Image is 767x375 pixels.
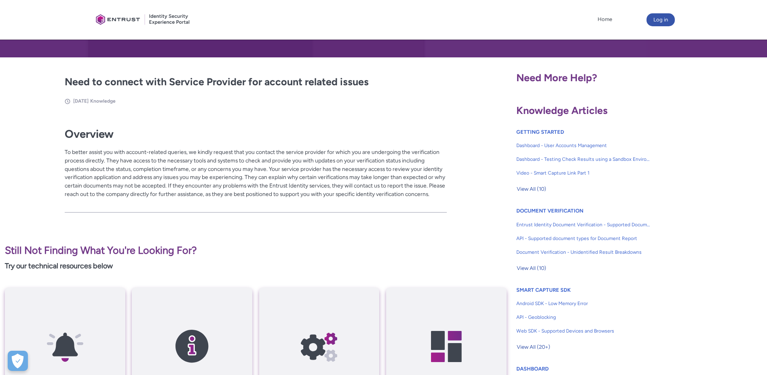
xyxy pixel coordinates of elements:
[516,166,651,180] a: Video - Smart Capture Link Part 1
[5,261,507,272] p: Try our technical resources below
[65,74,447,90] h2: Need to connect with Service Provider for account related issues
[596,13,614,25] a: Home
[516,221,651,228] span: Entrust Identity Document Verification - Supported Document type and size
[516,139,651,152] a: Dashboard - User Accounts Management
[516,183,547,196] button: View All (10)
[516,287,571,293] a: SMART CAPTURE SDK
[516,232,651,245] a: API - Supported document types for Document Report
[516,129,564,135] a: GETTING STARTED
[516,324,651,338] a: Web SDK - Supported Devices and Browsers
[65,148,447,206] p: To better assist you with account-related queries, we kindly request that you contact the service...
[73,98,89,104] span: [DATE]
[90,97,116,105] li: Knowledge
[516,262,547,275] button: View All (10)
[517,183,546,195] span: View All (10)
[516,218,651,232] a: Entrust Identity Document Verification - Supported Document type and size
[647,13,675,26] button: Log in
[516,152,651,166] a: Dashboard - Testing Check Results using a Sandbox Environment
[516,314,651,321] span: API - Geoblocking
[65,127,447,141] h1: Overview
[5,243,507,258] p: Still Not Finding What You're Looking For?
[516,72,597,84] span: Need More Help?
[517,262,546,274] span: View All (10)
[516,297,651,310] a: Android SDK - Low Memory Error
[516,366,549,372] a: DASHBOARD
[516,169,651,177] span: Video - Smart Capture Link Part 1
[516,142,651,149] span: Dashboard - User Accounts Management
[516,249,651,256] span: Document Verification - Unidentified Result Breakdowns
[516,310,651,324] a: API - Geoblocking
[516,327,651,335] span: Web SDK - Supported Devices and Browsers
[8,351,28,371] button: Open Preferences
[516,300,651,307] span: Android SDK - Low Memory Error
[516,341,551,354] button: View All (20+)
[516,235,651,242] span: API - Supported document types for Document Report
[516,156,651,163] span: Dashboard - Testing Check Results using a Sandbox Environment
[516,208,583,214] a: DOCUMENT VERIFICATION
[516,245,651,259] a: Document Verification - Unidentified Result Breakdowns
[517,341,550,353] span: View All (20+)
[516,104,608,116] span: Knowledge Articles
[8,351,28,371] div: Cookie Preferences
